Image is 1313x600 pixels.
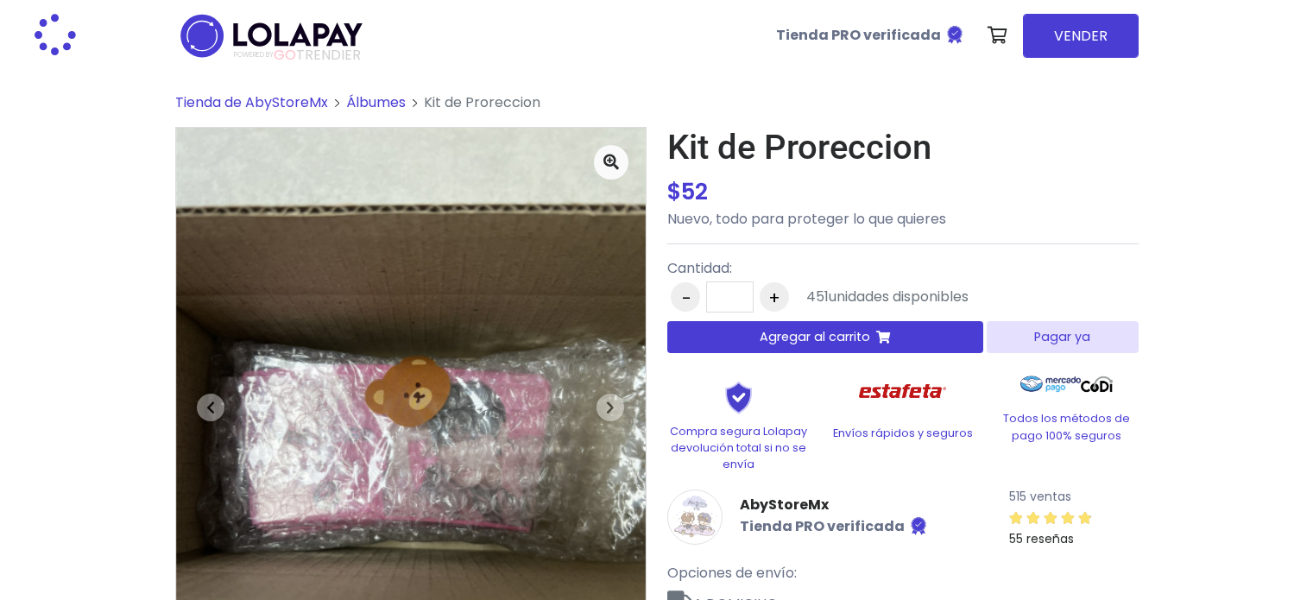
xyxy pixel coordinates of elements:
[1009,508,1092,528] div: 4.91 / 5
[667,258,969,279] p: Cantidad:
[667,209,1139,230] p: Nuevo, todo para proteger lo que quieres
[1081,367,1113,401] img: Codi Logo
[845,367,960,416] img: Estafeta Logo
[175,92,328,112] a: Tienda de AbyStoreMx
[831,425,975,441] p: Envíos rápidos y seguros
[667,175,1139,209] div: $
[346,92,406,112] a: Álbumes
[740,517,905,537] b: Tienda PRO verificada
[908,515,929,536] img: Tienda verificada
[671,282,700,312] button: -
[667,563,797,583] span: Opciones de envío:
[760,328,870,346] span: Agregar al carrito
[806,287,969,307] div: unidades disponibles
[234,47,361,63] span: TRENDIER
[274,45,296,65] span: GO
[776,25,941,45] b: Tienda PRO verificada
[1009,488,1071,505] small: 515 ventas
[667,489,723,545] img: AbyStoreMx
[175,9,368,63] img: logo
[667,423,811,473] p: Compra segura Lolapay devolución total si no se envía
[760,282,789,312] button: +
[424,92,540,112] span: Kit de Proreccion
[944,24,965,45] img: Tienda verificada
[995,410,1139,443] p: Todos los métodos de pago 100% seguros
[1020,367,1082,401] img: Mercado Pago Logo
[175,92,1139,127] nav: breadcrumb
[806,287,829,306] span: 451
[667,321,984,353] button: Agregar al carrito
[681,176,708,207] span: 52
[987,321,1138,353] button: Pagar ya
[1009,530,1074,547] small: 55 reseñas
[667,127,1139,168] h1: Kit de Proreccion
[234,50,274,60] span: POWERED BY
[696,381,782,414] img: Shield
[740,495,929,515] a: AbyStoreMx
[1023,14,1139,58] a: VENDER
[1009,507,1139,549] a: 55 reseñas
